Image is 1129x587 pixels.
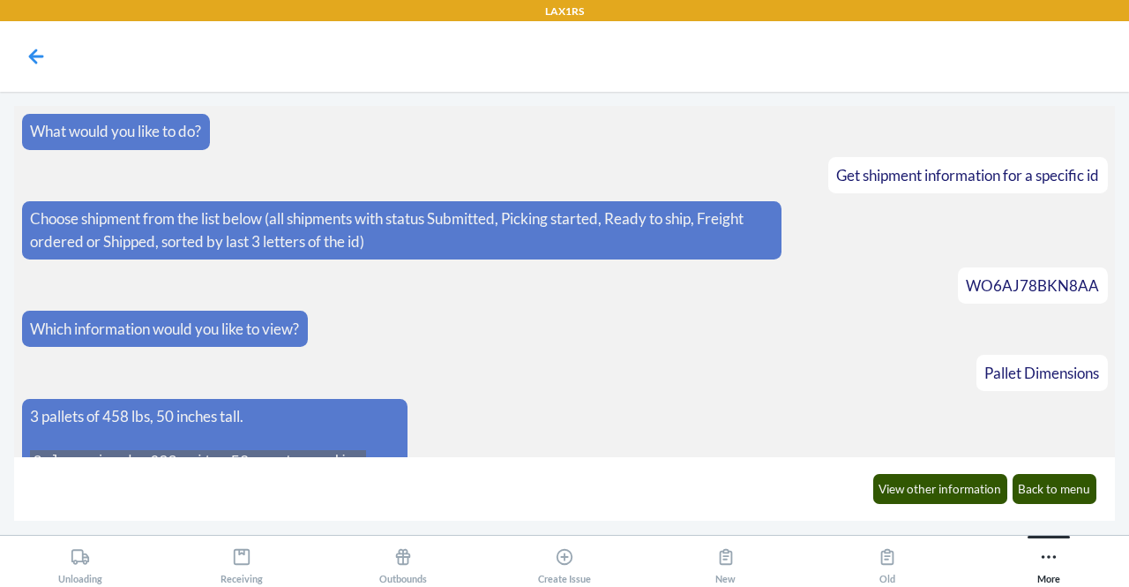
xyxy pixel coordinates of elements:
[379,540,427,584] div: Outbounds
[715,540,736,584] div: New
[30,405,399,428] p: 3 pallets of 458 lbs, 50 inches tall.
[30,120,201,143] p: What would you like to do?
[30,318,299,341] p: Which information would you like to view?
[545,4,584,19] p: LAX1RS
[221,540,263,584] div: Receiving
[873,474,1008,504] button: View other information
[1013,474,1097,504] button: Back to menu
[836,166,1099,184] span: Get shipment information for a specific id
[966,276,1099,295] span: WO6AJ78BKN8AA
[1037,540,1060,584] div: More
[968,536,1129,584] button: More
[984,364,1099,382] span: Pallet Dimensions
[645,536,806,584] button: New
[323,536,484,584] button: Outbounds
[878,540,897,584] div: Old
[538,540,591,584] div: Create Issue
[58,540,102,584] div: Unloading
[806,536,968,584] button: Old
[161,536,323,584] button: Receiving
[30,207,774,252] p: Choose shipment from the list below (all shipments with status Submitted, Picking started, Ready ...
[484,536,646,584] button: Create Issue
